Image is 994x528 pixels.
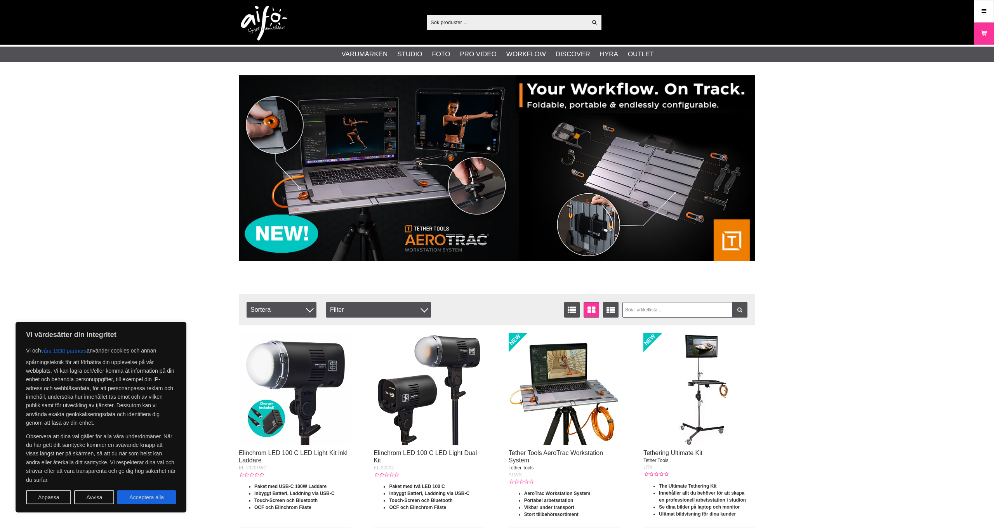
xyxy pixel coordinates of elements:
[389,491,469,496] strong: Inbyggt Batteri, Laddning via USB-C
[524,512,579,517] strong: Stort tillbehörssortiment
[524,491,591,496] strong: AeroTrac Workstation System
[643,471,668,478] div: Kundbetyg: 0
[342,49,388,59] a: Varumärken
[628,49,654,59] a: Outlet
[659,497,746,503] strong: en professionell arbetsstation i studion
[659,504,740,510] strong: Se dina bilder på laptop och monitor
[117,490,176,504] button: Acceptera alla
[374,450,477,464] a: Elinchrom LED 100 C LED Light Dual Kit
[239,333,351,445] img: Elinchrom LED 100 C LED Light Kit inkl Laddare
[247,302,316,318] span: Sortera
[556,49,590,59] a: Discover
[239,465,267,471] span: EL-20201WC
[389,505,446,510] strong: OCF och Elinchrom Fäste
[622,302,748,318] input: Sök i artikellista ...
[659,511,736,517] strong: Ulitmat bildvisning för dina kunder
[506,49,546,59] a: Workflow
[26,344,176,427] p: Vi och använder cookies och annan spårningsteknik för att förbättra din upplevelse på vår webbpla...
[509,472,522,478] span: ATWS
[389,484,445,489] strong: Paket med två LED 100 C
[26,490,71,504] button: Anpassa
[254,505,311,510] strong: OCF och Elinchrom Fäste
[643,333,755,445] img: Tethering Ultimate Kit
[427,16,587,28] input: Sök produkter ...
[374,465,394,471] span: EL-20202
[524,498,573,503] strong: Portabel arbetsstation
[254,491,335,496] strong: Inbyggt Batteri, Laddning via USB-C
[326,302,431,318] div: Filter
[600,49,618,59] a: Hyra
[432,49,450,59] a: Foto
[26,330,176,339] p: Vi värdesätter din integritet
[584,302,599,318] a: Fönstervisning
[26,432,176,484] p: Observera att dina val gäller för alla våra underdomäner. När du har gett ditt samtycke kommer en...
[374,471,398,478] div: Kundbetyg: 0
[643,450,702,456] a: Tethering Ultimate Kit
[239,450,348,464] a: Elinchrom LED 100 C LED Light Kit inkl Laddare
[74,490,114,504] button: Avvisa
[397,49,422,59] a: Studio
[659,483,716,489] strong: The Ultimate Tethering Kit
[643,458,668,463] span: Tether Tools
[509,450,603,464] a: Tether Tools AeroTrac Workstation System
[509,478,533,485] div: Kundbetyg: 0
[16,322,186,512] div: Vi värdesätter din integritet
[659,490,744,496] strong: Innehåller allt du behöver för att skapa
[732,302,747,318] a: Filtrera
[509,333,620,445] img: Tether Tools AeroTrac Workstation System
[254,484,327,489] strong: Paket med USB-C 100W Laddare
[41,344,87,358] button: våra 1530 partners
[524,505,574,510] strong: Vikbar under transport
[564,302,580,318] a: Listvisning
[389,498,452,503] strong: Touch-Screen och Bluetooth
[374,333,485,445] img: Elinchrom LED 100 C LED Light Dual Kit
[241,6,287,41] img: logo.png
[254,498,318,503] strong: Touch-Screen och Bluetooth
[239,471,264,478] div: Kundbetyg: 0
[460,49,496,59] a: Pro Video
[643,465,653,470] span: UTK
[603,302,619,318] a: Utökad listvisning
[239,75,755,261] img: Annons:007 banner-header-aerotrac-1390x500.jpg
[509,465,533,471] span: Tether Tools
